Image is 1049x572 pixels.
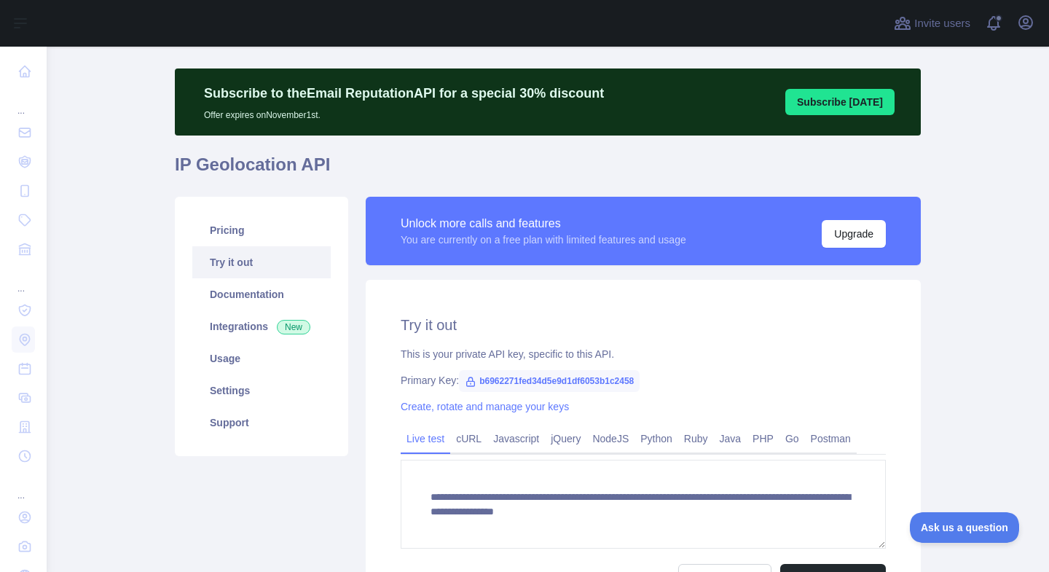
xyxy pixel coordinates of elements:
[204,83,604,103] p: Subscribe to the Email Reputation API for a special 30 % discount
[401,215,686,232] div: Unlock more calls and features
[586,427,634,450] a: NodeJS
[192,407,331,439] a: Support
[192,342,331,375] a: Usage
[277,320,310,334] span: New
[192,310,331,342] a: Integrations New
[914,15,970,32] span: Invite users
[459,370,640,392] span: b6962271fed34d5e9d1df6053b1c2458
[634,427,678,450] a: Python
[401,401,569,412] a: Create, rotate and manage your keys
[401,315,886,335] h2: Try it out
[401,347,886,361] div: This is your private API key, specific to this API.
[891,12,973,35] button: Invite users
[401,427,450,450] a: Live test
[779,427,805,450] a: Go
[192,375,331,407] a: Settings
[487,427,545,450] a: Javascript
[192,278,331,310] a: Documentation
[401,373,886,388] div: Primary Key:
[910,512,1020,543] iframe: Toggle Customer Support
[204,103,604,121] p: Offer expires on November 1st.
[714,427,747,450] a: Java
[678,427,714,450] a: Ruby
[12,87,35,117] div: ...
[192,214,331,246] a: Pricing
[545,427,586,450] a: jQuery
[12,472,35,501] div: ...
[805,427,857,450] a: Postman
[401,232,686,247] div: You are currently on a free plan with limited features and usage
[747,427,779,450] a: PHP
[822,220,886,248] button: Upgrade
[192,246,331,278] a: Try it out
[12,265,35,294] div: ...
[175,153,921,188] h1: IP Geolocation API
[785,89,895,115] button: Subscribe [DATE]
[450,427,487,450] a: cURL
